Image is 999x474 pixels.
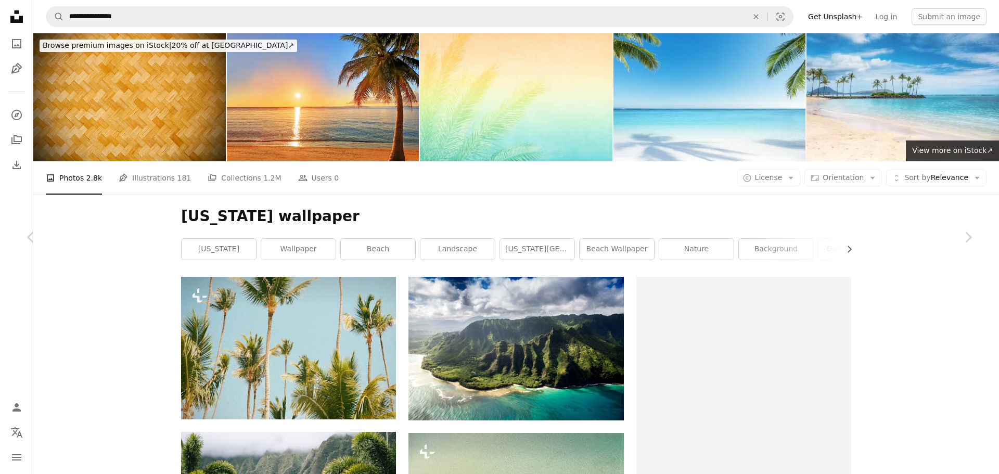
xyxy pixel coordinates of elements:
button: Visual search [768,7,793,27]
img: woven mat [33,33,226,161]
a: Collections 1.2M [208,161,281,195]
img: A beautiful beach scene in the Kahala area of Honolulu, with fine white sand, shallow turquoise w... [806,33,999,161]
span: 1.2M [263,172,281,184]
a: Browse premium images on iStock|20% off at [GEOGRAPHIC_DATA]↗ [33,33,303,58]
span: 181 [177,172,191,184]
span: License [755,173,783,182]
span: 20% off at [GEOGRAPHIC_DATA] ↗ [43,41,294,49]
span: Browse premium images on iStock | [43,41,171,49]
a: aerial photography of green mountain beside body of water under white sky [408,344,623,353]
img: aerial photography of green mountain beside body of water under white sky [408,277,623,420]
button: Menu [6,447,27,468]
img: Tropical paradise beach scene for background or wallpaper [613,33,806,161]
span: Relevance [904,173,968,183]
a: Explore [6,105,27,125]
img: Sunrise sea beach, sunset tropical island, beautiful dawn ocean landscape, palm tree leaves, sun ... [227,33,419,161]
button: scroll list to the right [840,239,851,260]
a: Log in [869,8,903,25]
span: Orientation [823,173,864,182]
img: Palm Leaf Tree Sunlight Clear Sky Grunge Abstract Background Orange Yellow Teal Green Blue Bronze... [420,33,612,161]
img: a group of palm trees with a blue sky in the background [181,277,396,419]
a: View more on iStock↗ [906,140,999,161]
span: Sort by [904,173,930,182]
a: nature [659,239,734,260]
button: Submit an image [912,8,987,25]
a: oahu wallpaper [818,239,893,260]
a: beach [341,239,415,260]
span: 0 [334,172,339,184]
a: wallpaper [261,239,336,260]
a: Log in / Sign up [6,397,27,418]
a: a group of palm trees with a blue sky in the background [181,343,396,353]
a: beach wallpaper [580,239,654,260]
a: Next [937,187,999,287]
a: landscape [420,239,495,260]
a: Photos [6,33,27,54]
span: View more on iStock ↗ [912,146,993,155]
a: Get Unsplash+ [802,8,869,25]
a: Download History [6,155,27,175]
a: [US_STATE][GEOGRAPHIC_DATA] [500,239,574,260]
form: Find visuals sitewide [46,6,793,27]
a: background [739,239,813,260]
button: Clear [745,7,767,27]
a: Illustrations 181 [119,161,191,195]
button: Language [6,422,27,443]
h1: [US_STATE] wallpaper [181,207,851,226]
a: Users 0 [298,161,339,195]
button: Sort byRelevance [886,170,987,186]
button: Orientation [804,170,882,186]
a: [US_STATE] [182,239,256,260]
button: License [737,170,801,186]
a: Illustrations [6,58,27,79]
button: Search Unsplash [46,7,64,27]
a: Collections [6,130,27,150]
